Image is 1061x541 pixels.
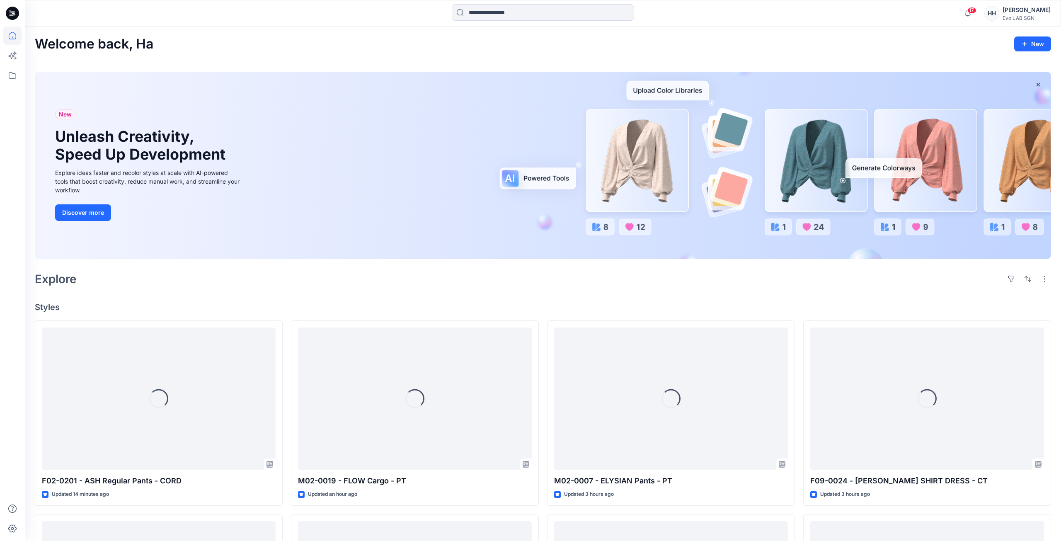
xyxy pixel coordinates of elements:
p: Updated 3 hours ago [564,490,614,499]
span: 17 [967,7,976,14]
a: Discover more [55,204,242,221]
h1: Unleash Creativity, Speed Up Development [55,128,229,163]
p: M02-0007 - ELYSIAN Pants - PT [554,475,788,487]
p: Updated an hour ago [308,490,357,499]
button: New [1014,36,1051,51]
button: Discover more [55,204,111,221]
span: New [59,109,72,119]
div: [PERSON_NAME] [1003,5,1051,15]
p: Updated 14 minutes ago [52,490,109,499]
h2: Explore [35,272,77,286]
p: F09-0024 - [PERSON_NAME] SHIRT DRESS - CT [810,475,1044,487]
div: HH [984,6,999,21]
div: Explore ideas faster and recolor styles at scale with AI-powered tools that boost creativity, red... [55,168,242,194]
p: Updated 3 hours ago [820,490,870,499]
h4: Styles [35,302,1051,312]
p: F02-0201 - ASH Regular Pants - CORD [42,475,276,487]
h2: Welcome back, Ha [35,36,153,52]
div: Evo LAB SGN [1003,15,1051,21]
p: M02-0019 - FLOW Cargo - PT [298,475,532,487]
